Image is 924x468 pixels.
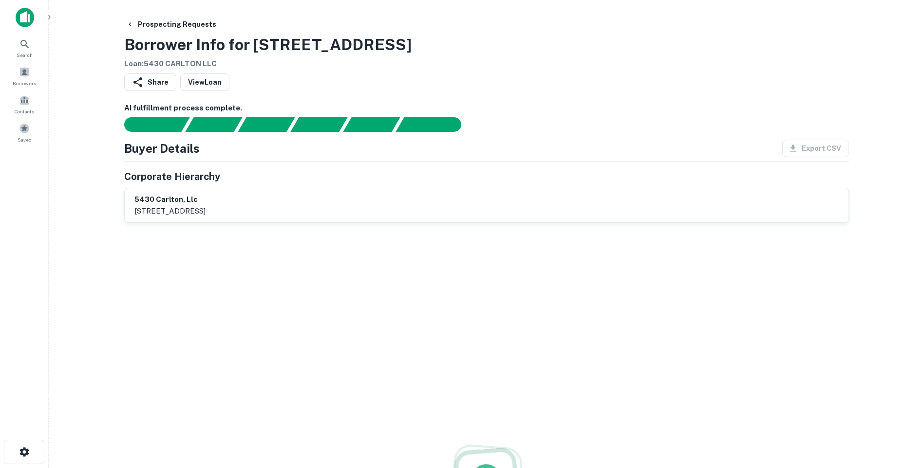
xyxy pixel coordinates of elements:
[124,73,176,91] button: Share
[124,58,412,70] h6: Loan : 5430 CARLTON LLC
[396,117,473,132] div: AI fulfillment process complete.
[16,8,34,27] img: capitalize-icon.png
[180,73,229,91] a: ViewLoan
[3,35,46,61] a: Search
[343,117,400,132] div: Principals found, still searching for contact information. This may take time...
[185,117,242,132] div: Your request is received and processing...
[18,136,32,144] span: Saved
[124,103,849,114] h6: AI fulfillment process complete.
[3,91,46,117] a: Contacts
[124,169,220,184] h5: Corporate Hierarchy
[3,63,46,89] a: Borrowers
[238,117,295,132] div: Documents found, AI parsing details...
[134,194,206,205] h6: 5430 carlton, llc
[124,33,412,56] h3: Borrower Info for [STREET_ADDRESS]
[875,390,924,437] iframe: Chat Widget
[17,51,33,59] span: Search
[122,16,220,33] button: Prospecting Requests
[290,117,347,132] div: Principals found, AI now looking for contact information...
[134,205,206,217] p: [STREET_ADDRESS]
[113,117,186,132] div: Sending borrower request to AI...
[124,140,200,157] h4: Buyer Details
[15,108,34,115] span: Contacts
[13,79,36,87] span: Borrowers
[3,119,46,145] a: Saved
